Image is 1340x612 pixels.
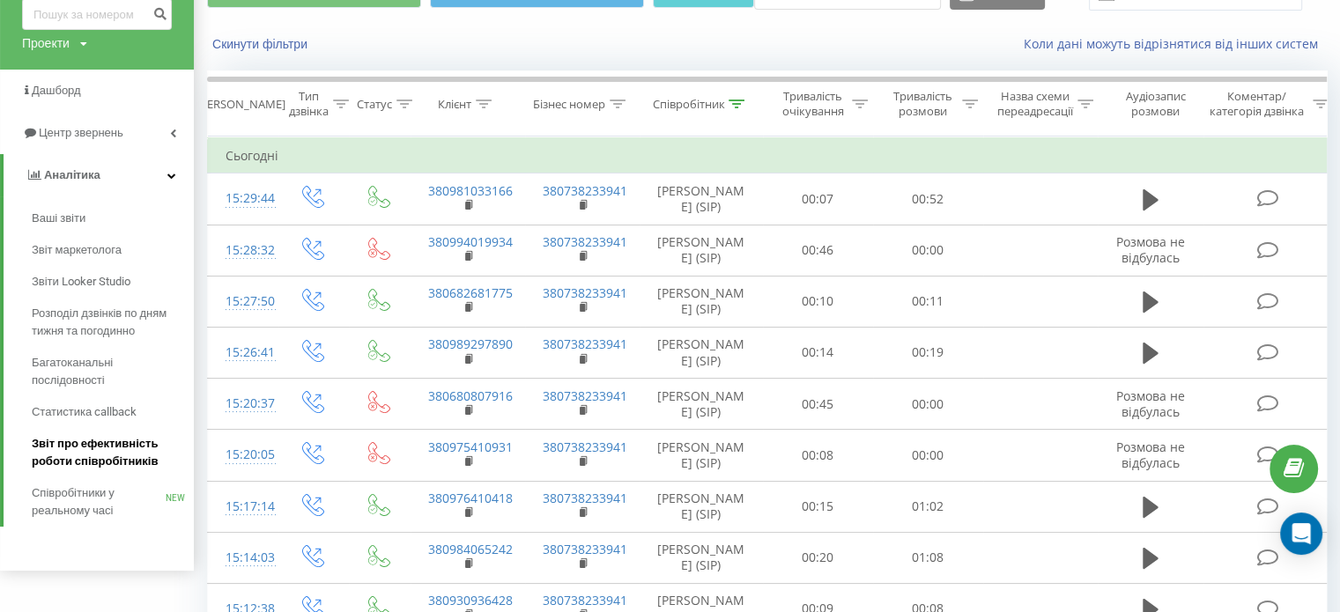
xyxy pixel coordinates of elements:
[763,379,873,430] td: 00:45
[640,276,763,327] td: [PERSON_NAME] (SIP)
[543,335,627,352] a: 380738233941
[32,210,85,227] span: Ваші звіти
[207,36,316,52] button: Скинути фільтри
[428,335,513,352] a: 380989297890
[763,225,873,276] td: 00:46
[32,435,185,470] span: Звіт про ефективність роботи співробітників
[357,97,392,112] div: Статус
[873,481,983,532] td: 01:02
[196,97,285,112] div: [PERSON_NAME]
[640,430,763,481] td: [PERSON_NAME] (SIP)
[226,335,261,370] div: 15:26:41
[873,327,983,378] td: 00:19
[873,173,983,225] td: 00:52
[226,438,261,472] div: 15:20:05
[543,490,627,506] a: 380738233941
[543,439,627,455] a: 380738233941
[226,233,261,268] div: 15:28:32
[873,430,983,481] td: 00:00
[543,284,627,301] a: 380738233941
[873,379,983,430] td: 00:00
[32,298,194,347] a: Розподіл дзвінків по дням тижня та погодинно
[39,126,123,139] span: Центр звернень
[226,387,261,421] div: 15:20:37
[32,84,81,97] span: Дашборд
[289,89,329,119] div: Тип дзвінка
[428,592,513,608] a: 380930936428
[778,89,848,119] div: Тривалість очікування
[640,379,763,430] td: [PERSON_NAME] (SIP)
[32,484,166,520] span: Співробітники у реальному часі
[1024,35,1327,52] a: Коли дані можуть відрізнятися вiд інших систем
[533,97,605,112] div: Бізнес номер
[226,541,261,575] div: 15:14:03
[997,89,1073,119] div: Назва схеми переадресації
[32,241,122,259] span: Звіт маркетолога
[1280,512,1322,555] div: Open Intercom Messenger
[652,97,724,112] div: Співробітник
[438,97,471,112] div: Клієнт
[428,439,513,455] a: 380975410931
[763,276,873,327] td: 00:10
[226,181,261,216] div: 15:29:44
[32,403,137,421] span: Статистика callback
[543,233,627,250] a: 380738233941
[763,173,873,225] td: 00:07
[32,354,185,389] span: Багатоканальні послідовності
[32,266,194,298] a: Звіти Looker Studio
[1113,89,1198,119] div: Аудіозапис розмови
[640,225,763,276] td: [PERSON_NAME] (SIP)
[208,138,1336,173] td: Сьогодні
[543,182,627,199] a: 380738233941
[226,284,261,319] div: 15:27:50
[32,428,194,477] a: Звіт про ефективність роботи співробітників
[428,490,513,506] a: 380976410418
[873,276,983,327] td: 00:11
[428,182,513,199] a: 380981033166
[226,490,261,524] div: 15:17:14
[428,284,513,301] a: 380682681775
[428,233,513,250] a: 380994019934
[1205,89,1308,119] div: Коментар/категорія дзвінка
[763,481,873,532] td: 00:15
[44,168,100,181] span: Аналiтика
[32,347,194,396] a: Багатоканальні послідовності
[32,234,194,266] a: Звіт маркетолога
[640,327,763,378] td: [PERSON_NAME] (SIP)
[32,273,130,291] span: Звіти Looker Studio
[873,532,983,583] td: 01:08
[32,203,194,234] a: Ваші звіти
[763,430,873,481] td: 00:08
[32,396,194,428] a: Статистика callback
[543,592,627,608] a: 380738233941
[640,481,763,532] td: [PERSON_NAME] (SIP)
[1116,439,1185,471] span: Розмова не відбулась
[1116,387,1185,420] span: Розмова не відбулась
[763,327,873,378] td: 00:14
[543,541,627,557] a: 380738233941
[888,89,958,119] div: Тривалість розмови
[640,173,763,225] td: [PERSON_NAME] (SIP)
[428,387,513,404] a: 380680807916
[4,154,194,196] a: Аналiтика
[640,532,763,583] td: [PERSON_NAME] (SIP)
[1116,233,1185,266] span: Розмова не відбулась
[428,541,513,557] a: 380984065242
[873,225,983,276] td: 00:00
[763,532,873,583] td: 00:20
[32,305,185,340] span: Розподіл дзвінків по дням тижня та погодинно
[32,477,194,527] a: Співробітники у реальному часіNEW
[543,387,627,404] a: 380738233941
[22,34,70,52] div: Проекти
